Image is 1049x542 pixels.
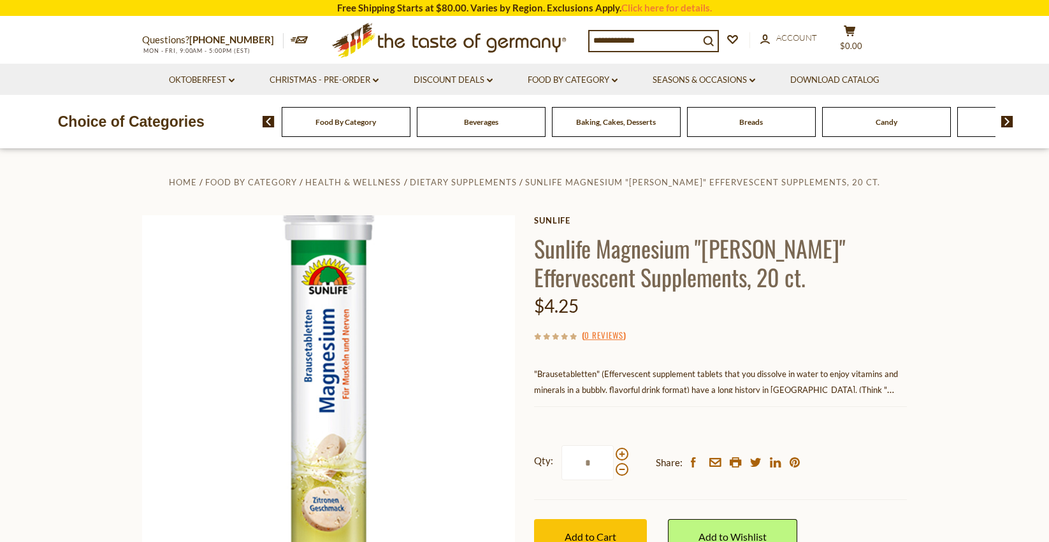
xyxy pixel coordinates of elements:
[528,73,618,87] a: Food By Category
[621,2,712,13] a: Click here for details.
[576,117,656,127] a: Baking, Cakes, Desserts
[414,73,493,87] a: Discount Deals
[305,177,401,187] a: Health & Wellness
[656,455,683,471] span: Share:
[525,177,880,187] a: Sunlife Magnesium "[PERSON_NAME]" Effervescent Supplements, 20 ct.
[830,25,869,57] button: $0.00
[464,117,498,127] a: Beverages
[1001,116,1013,127] img: next arrow
[315,117,376,127] a: Food By Category
[270,73,379,87] a: Christmas - PRE-ORDER
[876,117,897,127] a: Candy
[534,234,907,291] h1: Sunlife Magnesium "[PERSON_NAME]" Effervescent Supplements, 20 ct.
[534,369,898,411] span: "Brausetabletten" (Effervescent supplement tablets that you dissolve in water to enjoy vitamins a...
[142,47,250,54] span: MON - FRI, 9:00AM - 5:00PM (EST)
[169,73,235,87] a: Oktoberfest
[840,41,862,51] span: $0.00
[263,116,275,127] img: previous arrow
[534,295,579,317] span: $4.25
[205,177,297,187] a: Food By Category
[410,177,517,187] a: Dietary Supplements
[534,215,907,225] a: Sunlife
[739,117,763,127] a: Breads
[760,31,817,45] a: Account
[790,73,879,87] a: Download Catalog
[776,32,817,43] span: Account
[534,453,553,469] strong: Qty:
[142,32,284,48] p: Questions?
[561,445,614,480] input: Qty:
[189,34,274,45] a: [PHONE_NUMBER]
[582,329,626,341] span: ( )
[169,177,197,187] a: Home
[653,73,755,87] a: Seasons & Occasions
[584,329,623,343] a: 0 Reviews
